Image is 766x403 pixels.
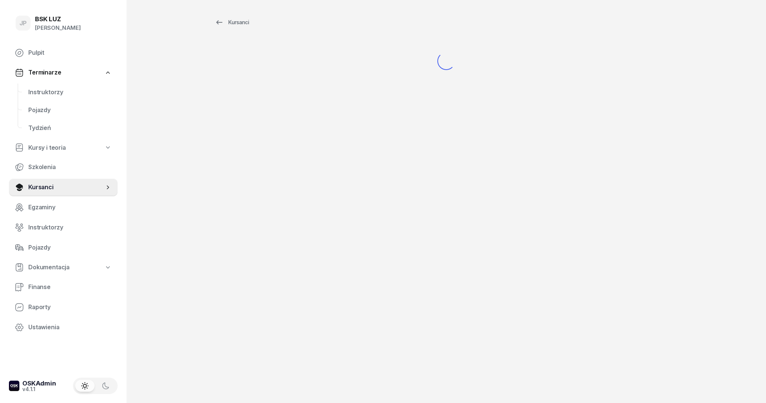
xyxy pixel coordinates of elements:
span: Tydzień [28,123,112,133]
span: Ustawienia [28,323,112,332]
a: Terminarze [9,64,118,81]
span: Raporty [28,302,112,312]
a: Pojazdy [9,239,118,257]
a: Pulpit [9,44,118,62]
span: JP [19,20,27,26]
span: Pojazdy [28,105,112,115]
a: Ustawienia [9,318,118,336]
a: Szkolenia [9,158,118,176]
span: Dokumentacja [28,263,70,272]
a: Dokumentacja [9,259,118,276]
a: Raporty [9,298,118,316]
a: Tydzień [22,119,118,137]
div: OSKAdmin [22,380,56,387]
span: Pulpit [28,48,112,58]
span: Kursy i teoria [28,143,66,153]
div: Kursanci [215,18,249,27]
span: Instruktorzy [28,88,112,97]
span: Instruktorzy [28,223,112,232]
div: v4.1.1 [22,387,56,392]
span: Terminarze [28,68,61,77]
a: Pojazdy [22,101,118,119]
a: Kursy i teoria [9,139,118,156]
span: Szkolenia [28,162,112,172]
span: Egzaminy [28,203,112,212]
span: Kursanci [28,183,104,192]
a: Kursanci [208,15,256,30]
span: Pojazdy [28,243,112,253]
img: logo-xs-dark@2x.png [9,381,19,391]
div: [PERSON_NAME] [35,23,81,33]
a: Instruktorzy [22,83,118,101]
a: Finanse [9,278,118,296]
a: Kursanci [9,178,118,196]
div: BSK LUZ [35,16,81,22]
a: Egzaminy [9,199,118,216]
a: Instruktorzy [9,219,118,237]
span: Finanse [28,282,112,292]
